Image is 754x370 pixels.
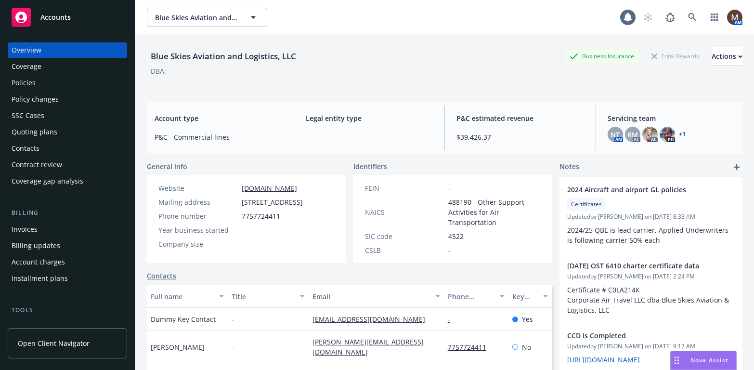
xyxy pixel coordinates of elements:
a: Coverage gap analysis [8,173,127,189]
div: Company size [158,239,238,249]
div: FEIN [365,183,444,193]
span: [STREET_ADDRESS] [242,197,303,207]
div: Contract review [12,157,62,172]
div: Account charges [12,254,65,270]
div: SSC Cases [12,108,44,123]
button: Blue Skies Aviation and Logistics, LLC [147,8,267,27]
span: [DATE] OST 6410 charter certificate data [567,261,710,271]
a: Quoting plans [8,124,127,140]
a: Report a Bug [661,8,680,27]
img: photo [642,127,658,142]
button: Nova Assist [670,351,737,370]
button: Email [309,285,443,308]
span: Certificates [571,200,602,209]
div: Drag to move [671,351,683,370]
div: Phone number [448,291,494,302]
div: Blue Skies Aviation and Logistics, LLC [147,50,300,63]
a: 7757724411 [448,343,494,352]
a: Contacts [8,141,127,156]
a: [EMAIL_ADDRESS][DOMAIN_NAME] [312,315,433,324]
div: Billing updates [12,238,60,253]
span: $39,426.37 [456,132,584,142]
span: No [522,342,531,352]
div: Policy changes [12,92,59,107]
span: NT [611,130,620,140]
img: photo [727,10,742,25]
p: Certificate # C0LA214K Corporate Air Travel LLC dba Blue Skies Aviation & Logistics, LLC [567,285,735,315]
a: Invoices [8,222,127,237]
div: Installment plans [12,271,68,286]
span: Account type [155,113,282,123]
a: Accounts [8,4,127,31]
div: Contacts [12,141,39,156]
span: Servicing team [608,113,735,123]
span: - [306,132,433,142]
span: Blue Skies Aviation and Logistics, LLC [155,13,238,23]
span: P&C estimated revenue [456,113,584,123]
a: Account charges [8,254,127,270]
div: SIC code [365,231,444,241]
button: Phone number [444,285,509,308]
span: CCD Is Completed [567,330,710,341]
span: - [232,342,234,352]
div: Coverage [12,59,41,74]
a: Overview [8,42,127,58]
span: 4522 [448,231,464,241]
span: Notes [559,161,579,173]
a: Switch app [705,8,724,27]
span: Updated by [PERSON_NAME] on [DATE] 9:17 AM [567,342,735,351]
div: Overview [12,42,41,58]
div: Email [312,291,429,302]
div: Billing [8,208,127,218]
span: - [242,225,244,235]
span: 7757724411 [242,211,280,221]
span: Open Client Navigator [18,338,90,348]
div: 2024 Aircraft and airport GL policiesCertificatesUpdatedby [PERSON_NAME] on [DATE] 8:33 AM2024/25... [559,177,742,253]
div: NAICS [365,207,444,217]
span: - [232,314,234,324]
button: Full name [147,285,228,308]
div: Website [158,183,238,193]
span: - [448,183,451,193]
span: P&C - Commercial lines [155,132,282,142]
a: Policies [8,75,127,91]
button: Title [228,285,309,308]
div: Tools [8,305,127,315]
a: Installment plans [8,271,127,286]
div: Manage files [12,319,52,334]
div: Key contact [512,291,537,302]
a: - [448,315,458,324]
span: RM [627,130,638,140]
a: Policy changes [8,92,127,107]
div: Phone number [158,211,238,221]
span: 488190 - Other Support Activities for Air Transportation [448,197,541,227]
span: 2024 Aircraft and airport GL policies [567,185,710,195]
div: [DATE] OST 6410 charter certificate dataUpdatedby [PERSON_NAME] on [DATE] 2:24 PMCertificate # C0... [559,253,742,323]
a: Start snowing [638,8,658,27]
span: 2024/25 QBE is lead carrier, Applied Underwriters is following carrier 50% each [567,225,730,245]
div: Year business started [158,225,238,235]
a: Manage files [8,319,127,334]
span: - [448,245,451,255]
img: photo [660,127,675,142]
a: Coverage [8,59,127,74]
span: Nova Assist [690,356,728,364]
div: Business Insurance [565,50,639,62]
div: Coverage gap analysis [12,173,83,189]
div: Policies [12,75,36,91]
a: [URL][DOMAIN_NAME] [567,355,640,364]
span: Dummy Key Contact [151,314,216,324]
div: Invoices [12,222,38,237]
div: DBA: - [151,66,169,76]
a: add [731,161,742,173]
a: Contacts [147,271,176,281]
span: - [242,239,244,249]
span: General info [147,161,187,172]
button: Actions [712,47,742,66]
span: Yes [522,314,533,324]
a: [DOMAIN_NAME] [242,184,297,193]
span: Accounts [40,13,71,21]
a: Billing updates [8,238,127,253]
div: Total Rewards [647,50,704,62]
span: Identifiers [353,161,387,172]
